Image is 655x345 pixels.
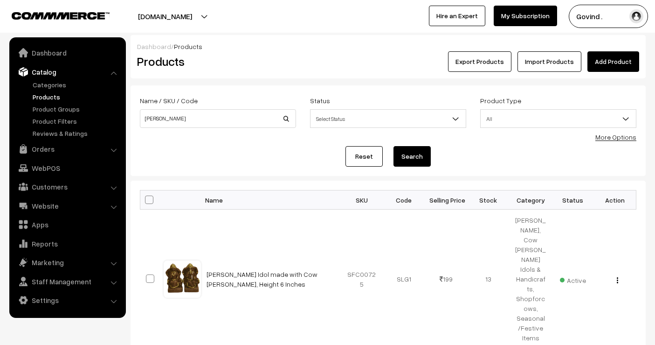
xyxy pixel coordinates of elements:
img: user [629,9,643,23]
button: Govind . [569,5,648,28]
span: All [480,109,636,128]
span: All [481,111,636,127]
th: Stock [467,190,510,210]
a: My Subscription [494,6,557,26]
a: Reset [345,146,383,167]
th: Category [510,190,552,210]
th: Name [201,190,341,210]
a: More Options [595,133,636,141]
label: Name / SKU / Code [140,96,198,106]
a: Staff Management [12,273,123,290]
a: Import Products [517,51,581,72]
a: Dashboard [12,44,123,61]
h2: Products [137,54,295,69]
button: Search [393,146,431,167]
a: Product Filters [30,116,123,126]
a: Marketing [12,254,123,271]
a: Products [30,92,123,102]
div: / [137,42,639,51]
a: Catalog [12,63,123,80]
a: WebPOS [12,160,123,176]
a: Customers [12,178,123,195]
label: Status [310,96,330,106]
span: Active [560,273,586,285]
th: Selling Price [425,190,468,210]
a: Dashboard [137,42,171,50]
button: [DOMAIN_NAME] [105,5,225,28]
a: Orders [12,141,123,157]
a: Apps [12,216,123,233]
button: Export Products [448,51,511,72]
a: COMMMERCE [12,9,93,21]
img: COMMMERCE [12,12,110,19]
a: Categories [30,80,123,90]
span: Select Status [310,109,466,128]
input: Name / SKU / Code [140,109,296,128]
th: Status [552,190,594,210]
a: Reviews & Ratings [30,128,123,138]
a: Reports [12,235,123,252]
label: Product Type [480,96,521,106]
th: SKU [341,190,383,210]
a: Website [12,197,123,214]
a: Product Groups [30,104,123,114]
span: Select Status [310,111,466,127]
a: Settings [12,292,123,309]
a: [PERSON_NAME] Idol made with Cow [PERSON_NAME], Height 6 Inches [207,270,317,288]
a: Add Product [587,51,639,72]
th: Action [594,190,636,210]
th: Code [383,190,425,210]
span: Products [174,42,202,50]
a: Hire an Expert [429,6,485,26]
img: Menu [617,277,618,283]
